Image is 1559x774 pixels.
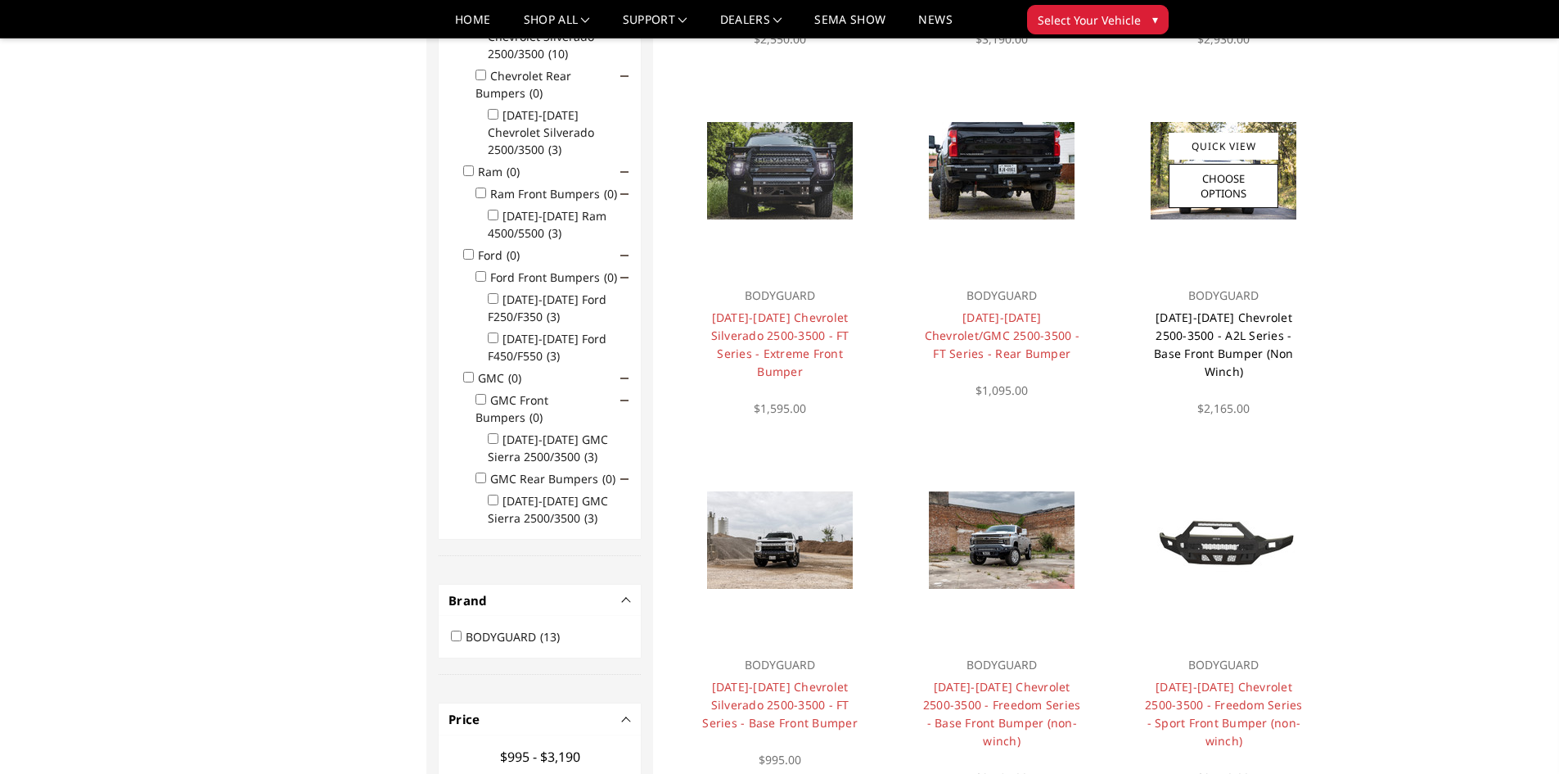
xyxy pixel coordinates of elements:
a: shop all [524,14,590,38]
span: (0) [507,247,520,263]
iframe: Chat Widget [1477,695,1559,774]
a: SEMA Show [814,14,885,38]
span: (3) [548,225,561,241]
span: (0) [602,471,615,487]
span: (0) [604,186,617,201]
a: [DATE]-[DATE] Chevrolet 2500-3500 - A2L Series - Base Front Bumper (Non Winch) [1154,310,1294,379]
label: [DATE]-[DATE] Chevrolet Silverado 2500/3500 [488,107,594,157]
span: Click to show/hide children [620,251,629,260]
span: ▾ [1152,11,1158,28]
a: Quick View [1169,133,1278,160]
span: $2,930.00 [1197,31,1250,47]
span: $2,550.00 [754,31,806,47]
label: Ram Front Bumpers [490,186,627,201]
h4: Price [448,710,631,729]
img: 2020 Chevrolet HD - Available in single light bar configuration only [1151,122,1296,220]
label: BODYGUARD [466,629,570,645]
a: 2020 Chevrolet HD - Available in single light bar configuration only [1125,72,1322,269]
span: (3) [547,309,560,324]
h4: Brand [448,591,631,610]
p: BODYGUARD [920,286,1084,306]
span: (3) [547,348,560,364]
a: [DATE]-[DATE] Chevrolet 2500-3500 - Freedom Series - Sport Front Bumper (non-winch) [1145,679,1303,749]
span: (3) [584,510,597,526]
span: (3) [584,449,597,464]
span: $3,190.00 [976,31,1028,47]
p: BODYGUARD [1142,655,1306,675]
label: [DATE]-[DATE] GMC Sierra 2500/3500 [488,432,608,464]
label: Ford Front Bumpers [490,269,627,285]
span: $995.00 [759,752,801,767]
span: (13) [540,629,560,645]
label: [DATE]-[DATE] GMC Sierra 2500/3500 [488,493,608,526]
span: Click to show/hide children [620,72,629,80]
span: (0) [508,370,521,386]
label: Chevrolet Rear Bumpers [475,68,571,101]
a: [DATE]-[DATE] Chevrolet Silverado 2500-3500 - FT Series - Base Front Bumper [702,679,858,731]
label: Ram [478,164,529,179]
span: (10) [548,46,568,61]
span: (0) [507,164,520,179]
p: BODYGUARD [697,655,862,675]
label: GMC [478,370,531,386]
span: Click to show/hide children [620,374,629,382]
p: BODYGUARD [1142,286,1306,306]
a: Dealers [720,14,782,38]
label: Ford [478,247,529,263]
span: Click to show/hide children [620,475,629,483]
a: Support [623,14,687,38]
a: Home [455,14,490,38]
a: News [918,14,952,38]
span: (0) [529,410,543,425]
button: - [623,715,631,723]
button: Select Your Vehicle [1027,5,1169,34]
span: $2,165.00 [1197,401,1250,416]
label: [DATE]-[DATE] Chevrolet Silverado 2500/3500 [488,11,594,61]
p: BODYGUARD [920,655,1084,675]
label: [DATE]-[DATE] Ford F450/F550 [488,331,606,364]
span: Select Your Vehicle [1038,11,1141,29]
span: (3) [548,142,561,157]
a: [DATE]-[DATE] Chevrolet/GMC 2500-3500 - FT Series - Rear Bumper [925,310,1079,361]
span: Click to show/hide children [620,274,629,282]
span: $1,095.00 [976,382,1028,398]
label: [DATE]-[DATE] Ford F250/F350 [488,292,606,324]
span: (0) [529,85,543,101]
a: Choose Options [1169,164,1278,208]
label: [DATE]-[DATE] Ram 4500/5500 [488,208,606,241]
a: [DATE]-[DATE] Chevrolet 2500-3500 - Freedom Series - Base Front Bumper (non-winch) [923,679,1081,749]
p: BODYGUARD [697,286,862,306]
span: $1,595.00 [754,401,806,416]
span: (0) [604,269,617,285]
span: Click to show/hide children [620,396,629,405]
button: - [623,596,631,604]
a: [DATE]-[DATE] Chevrolet Silverado 2500-3500 - FT Series - Extreme Front Bumper [711,310,849,379]
span: Click to show/hide children [620,190,629,198]
label: GMC Rear Bumpers [490,471,625,487]
label: GMC Front Bumpers [475,392,552,425]
span: Click to show/hide children [620,168,629,176]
